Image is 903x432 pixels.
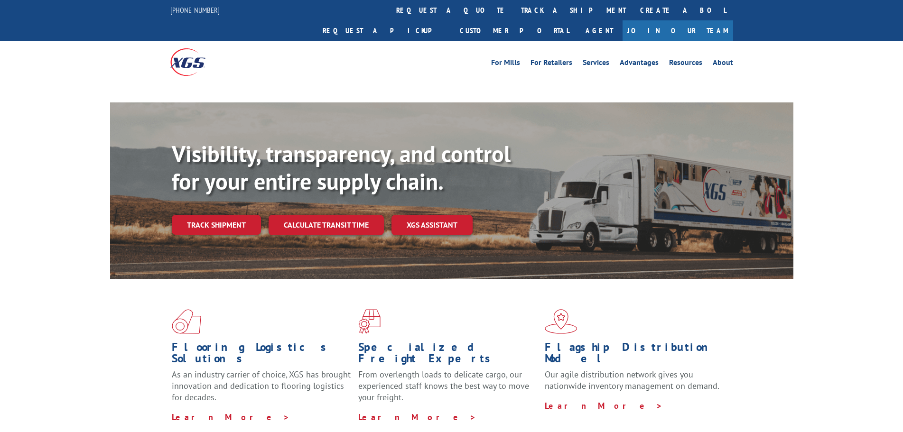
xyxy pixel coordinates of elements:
[531,59,572,69] a: For Retailers
[545,400,663,411] a: Learn More >
[172,341,351,369] h1: Flooring Logistics Solutions
[358,369,538,411] p: From overlength loads to delicate cargo, our experienced staff knows the best way to move your fr...
[269,215,384,235] a: Calculate transit time
[172,309,201,334] img: xgs-icon-total-supply-chain-intelligence-red
[453,20,576,41] a: Customer Portal
[391,215,473,235] a: XGS ASSISTANT
[316,20,453,41] a: Request a pickup
[491,59,520,69] a: For Mills
[545,341,724,369] h1: Flagship Distribution Model
[620,59,659,69] a: Advantages
[172,369,351,403] span: As an industry carrier of choice, XGS has brought innovation and dedication to flooring logistics...
[576,20,623,41] a: Agent
[358,341,538,369] h1: Specialized Freight Experts
[623,20,733,41] a: Join Our Team
[545,309,577,334] img: xgs-icon-flagship-distribution-model-red
[172,215,261,235] a: Track shipment
[358,309,381,334] img: xgs-icon-focused-on-flooring-red
[172,412,290,423] a: Learn More >
[545,369,719,391] span: Our agile distribution network gives you nationwide inventory management on demand.
[669,59,702,69] a: Resources
[713,59,733,69] a: About
[583,59,609,69] a: Services
[172,139,511,196] b: Visibility, transparency, and control for your entire supply chain.
[358,412,476,423] a: Learn More >
[170,5,220,15] a: [PHONE_NUMBER]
